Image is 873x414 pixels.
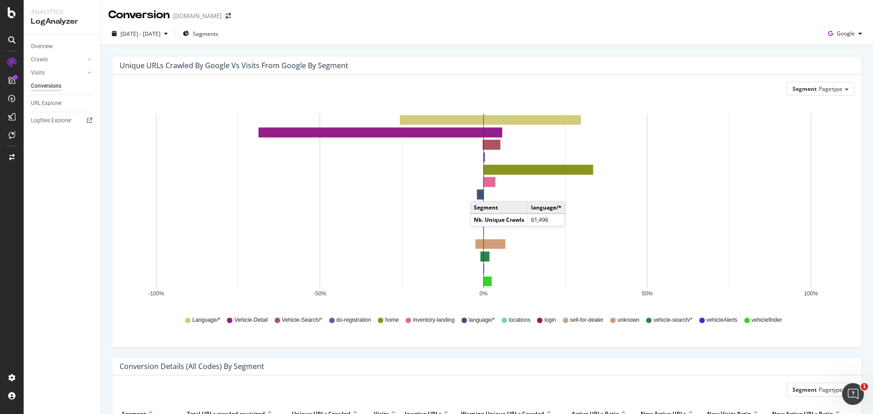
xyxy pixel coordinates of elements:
text: 100% [804,291,818,297]
text: -100% [148,291,164,297]
span: 1 [861,383,868,390]
span: vehiclefinder [752,316,782,324]
span: Vehicle-Search/* [282,316,322,324]
button: Segments [179,26,222,41]
div: Overview [31,42,53,51]
span: vehicleAlerts [707,316,738,324]
a: Crawls [31,55,85,65]
div: Conversion Details (all codes) by Segment [120,362,264,371]
span: login [544,316,556,324]
iframe: Intercom live chat [842,383,864,405]
div: Unique URLs Crawled by google vs Visits from google by Segment [120,61,348,70]
text: -50% [313,291,326,297]
span: inventory-landing [413,316,454,324]
td: language/* [528,202,565,214]
span: home [385,316,399,324]
text: 50% [642,291,652,297]
span: Language/* [192,316,220,324]
a: URL Explorer [31,99,94,108]
span: vehicle-search/* [653,316,692,324]
span: sell-for-dealer [570,316,603,324]
a: Overview [31,42,94,51]
span: Vehicle-Detail [234,316,267,324]
td: Nb. Unique Crawls [471,214,528,225]
span: Google [837,30,855,37]
a: Conversions [31,81,94,91]
span: Segment [793,85,817,93]
a: Visits [31,68,85,78]
div: Conversion [108,7,170,23]
span: language/* [469,316,495,324]
span: Segments [193,30,218,38]
td: Segment [471,202,528,214]
div: Logfiles Explorer [31,116,71,125]
div: LogAnalyzer [31,16,93,27]
a: Logfiles Explorer [31,116,94,125]
button: [DATE] - [DATE] [108,26,171,41]
svg: A chart. [120,103,848,308]
span: Pagetype [819,386,843,394]
div: [DOMAIN_NAME] [173,11,222,20]
span: unknown [617,316,639,324]
span: [DATE] - [DATE] [120,30,161,38]
text: 0% [480,291,488,297]
div: Conversions [31,81,61,91]
span: locations [509,316,530,324]
span: Pagetype [819,85,843,93]
div: Visits [31,68,45,78]
span: Segment [793,386,817,394]
div: arrow-right-arrow-left [226,13,231,19]
div: Crawls [31,55,48,65]
div: URL Explorer [31,99,62,108]
td: 61,496 [528,214,565,225]
button: Google [824,26,866,41]
div: Analytics [31,7,93,16]
span: do-registration [336,316,371,324]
